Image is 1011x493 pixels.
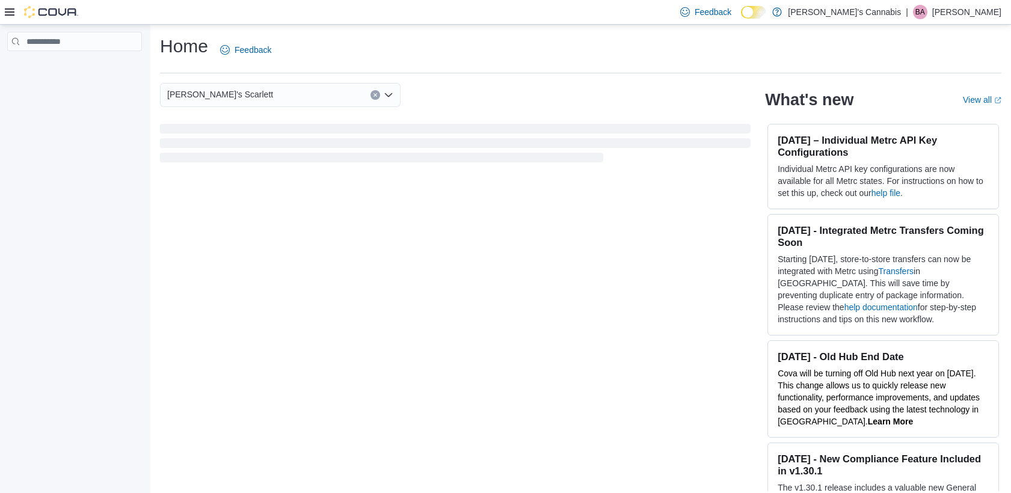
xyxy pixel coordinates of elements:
[160,126,751,165] span: Loading
[778,224,989,248] h3: [DATE] - Integrated Metrc Transfers Coming Soon
[235,44,271,56] span: Feedback
[913,5,927,19] div: Brandon Arrigo
[695,6,731,18] span: Feedback
[160,34,208,58] h1: Home
[963,95,1001,105] a: View allExternal link
[778,163,989,199] p: Individual Metrc API key configurations are now available for all Metrc states. For instructions ...
[844,302,918,312] a: help documentation
[932,5,1001,19] p: [PERSON_NAME]
[741,6,766,19] input: Dark Mode
[778,253,989,325] p: Starting [DATE], store-to-store transfers can now be integrated with Metrc using in [GEOGRAPHIC_D...
[167,87,273,102] span: [PERSON_NAME]'s Scarlett
[778,453,989,477] h3: [DATE] - New Compliance Feature Included in v1.30.1
[778,134,989,158] h3: [DATE] – Individual Metrc API Key Configurations
[994,97,1001,104] svg: External link
[906,5,908,19] p: |
[878,266,914,276] a: Transfers
[370,90,380,100] button: Clear input
[778,369,980,426] span: Cova will be turning off Old Hub next year on [DATE]. This change allows us to quickly release ne...
[7,54,142,82] nav: Complex example
[215,38,276,62] a: Feedback
[24,6,78,18] img: Cova
[778,351,989,363] h3: [DATE] - Old Hub End Date
[915,5,925,19] span: BA
[868,417,913,426] a: Learn More
[871,188,900,198] a: help file
[765,90,853,109] h2: What's new
[788,5,901,19] p: [PERSON_NAME]'s Cannabis
[384,90,393,100] button: Open list of options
